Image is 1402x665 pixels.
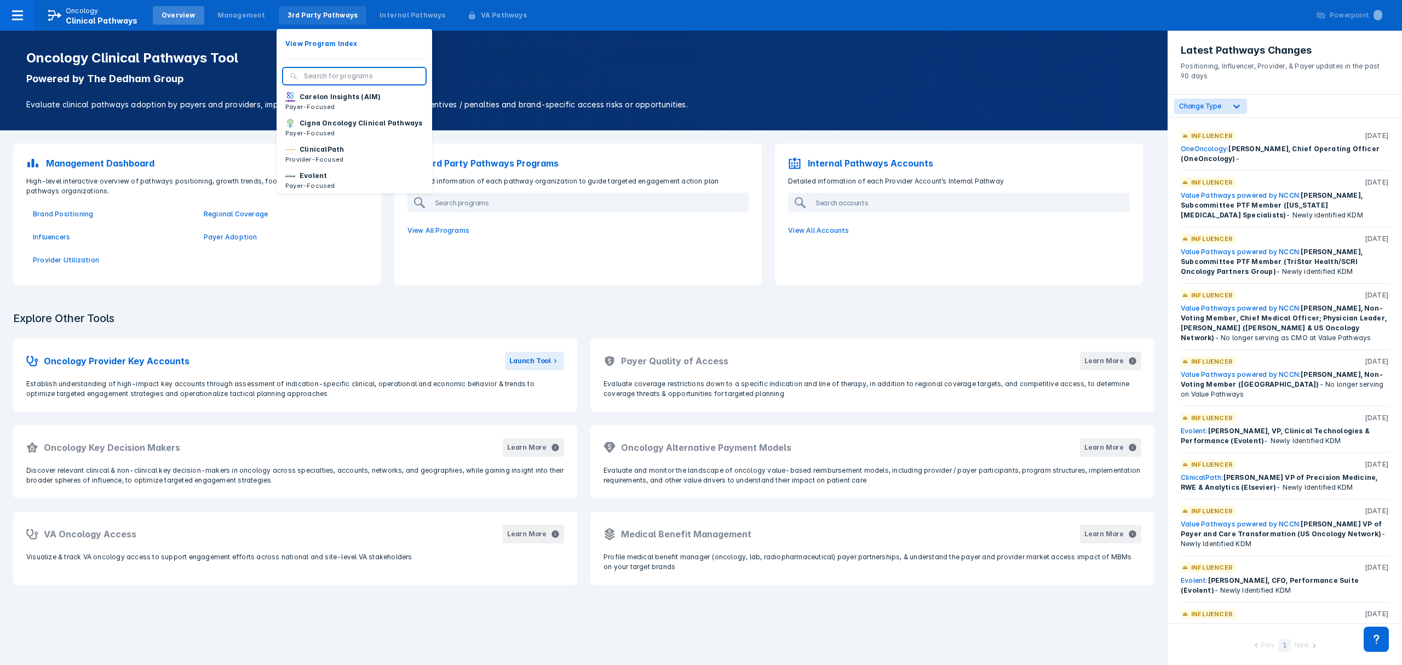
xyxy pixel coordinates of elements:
[1181,473,1223,481] a: ClinicalPath:
[204,232,361,242] a: Payer Adoption
[1191,460,1233,469] p: Influencer
[1365,131,1389,141] p: [DATE]
[1181,576,1208,584] a: Evolent:
[1080,352,1141,370] button: Learn More
[481,10,527,20] div: VA Pathways
[66,16,137,25] span: Clinical Pathways
[46,157,154,170] p: Management Dashboard
[285,171,295,181] img: new-century-health.png
[33,255,191,265] a: Provider Utilization
[1191,177,1233,187] p: Influencer
[1181,519,1389,549] div: - Newly Identified KDM
[1181,191,1389,220] div: - Newly identified KDM
[1181,191,1363,219] span: [PERSON_NAME], Subcommittee PTF Member ([US_STATE] [MEDICAL_DATA] Specialists)
[7,305,121,332] h3: Explore Other Tools
[209,6,274,25] a: Management
[304,71,419,81] input: Search for programs
[1080,438,1141,457] button: Learn More
[1365,234,1389,244] p: [DATE]
[1181,473,1389,492] div: - Newly Identified KDM
[1181,427,1370,445] span: [PERSON_NAME], VP, Clinical Technologies & Performance (Evolent)
[507,529,547,539] div: Learn More
[371,6,454,25] a: Internal Pathways
[782,150,1136,176] a: Internal Pathways Accounts
[288,10,358,20] div: 3rd Party Pathways
[430,194,748,211] input: Search programs
[285,39,358,49] p: View Program Index
[44,441,180,454] h2: Oncology Key Decision Makers
[1179,102,1221,110] span: Change Type
[1365,290,1389,300] p: [DATE]
[1084,356,1124,366] div: Learn More
[217,10,266,20] div: Management
[1181,145,1380,163] span: [PERSON_NAME], Chief Operating Officer (OneOncology)
[782,219,1136,242] a: View All Accounts
[26,552,564,562] p: Visualize & track VA oncology access to support engagement efforts across national and site-level...
[1365,177,1389,187] p: [DATE]
[285,102,381,112] p: Payer-Focused
[1365,506,1389,516] p: [DATE]
[1181,623,1349,641] span: [PERSON_NAME], Chief Clinical Officer (Evolent)
[277,115,432,141] button: Cigna Oncology Clinical PathwaysPayer-Focused
[509,356,551,366] div: Launch Tool
[1191,506,1233,516] p: Influencer
[1181,576,1359,594] span: [PERSON_NAME], CFO, Performance Suite (Evolent)
[1261,640,1275,652] div: Prev
[1080,525,1141,543] button: Learn More
[1181,370,1389,399] div: - No longer serving on Value Pathways
[20,176,375,196] p: High-level interactive overview of pathways positioning, growth trends, footprint, & influencers ...
[1191,234,1233,244] p: Influencer
[33,209,191,219] a: Brand Positioning
[1365,609,1389,619] p: [DATE]
[1084,443,1124,452] div: Learn More
[26,72,1141,85] p: Powered by The Dedham Group
[277,141,432,168] a: ClinicalPathProvider-Focused
[604,379,1141,399] p: Evaluate coverage restrictions down to a specific indication and line of therapy, in addition to ...
[505,352,564,370] button: Launch Tool
[1181,520,1301,528] a: Value Pathways powered by NCCN:
[1191,563,1233,572] p: Influencer
[279,6,367,25] a: 3rd Party Pathways
[782,176,1136,186] p: Detailed information of each Provider Account’s Internal Pathway
[1181,57,1389,81] p: Positioning, Influencer, Provider, & Payer updates in the past 90 days
[621,354,728,368] h2: Payer Quality of Access
[277,89,432,115] button: Carelon Insights (AIM)Payer-Focused
[1181,247,1389,277] div: - Newly identified KDM
[1181,473,1377,491] span: [PERSON_NAME] VP of Precision Medicine, RWE & Analytics (Elsevier)
[1365,357,1389,366] p: [DATE]
[1181,576,1389,595] div: - Newly Identified KDM
[1191,609,1233,619] p: Influencer
[300,92,381,102] p: Carelon Insights (AIM)
[285,145,295,154] img: via-oncology.png
[621,528,751,541] h2: Medical Benefit Management
[1084,529,1124,539] div: Learn More
[44,528,136,541] h2: VA Oncology Access
[153,6,204,25] a: Overview
[604,466,1141,485] p: Evaluate and monitor the landscape of oncology value-based reimbursement models, including provid...
[26,466,564,485] p: Discover relevant clinical & non-clinical key decision-makers in oncology across specialties, acc...
[285,92,295,102] img: carelon-insights.png
[1181,427,1208,435] a: Evolent:
[1181,44,1389,57] h3: Latest Pathways Changes
[33,232,191,242] a: Influencers
[1365,460,1389,469] p: [DATE]
[1181,248,1363,276] span: [PERSON_NAME], Subcommittee PTF Member (TriStar Health/SCRI Oncology Partners Group)
[20,150,375,176] a: Management Dashboard
[380,10,445,20] div: Internal Pathways
[204,209,361,219] a: Regional Coverage
[26,379,564,399] p: Establish understanding of high-impact key accounts through assessment of indication-specific cli...
[1181,248,1301,256] a: Value Pathways powered by NCCN:
[1181,622,1389,642] div: - Newly Identified KDM
[1191,131,1233,141] p: Influencer
[1278,639,1291,652] div: 1
[401,219,756,242] a: View All Programs
[401,150,756,176] a: 3rd Party Pathways Programs
[1181,191,1301,199] a: Value Pathways powered by NCCN:
[277,168,432,194] button: EvolentPayer-Focused
[1365,413,1389,423] p: [DATE]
